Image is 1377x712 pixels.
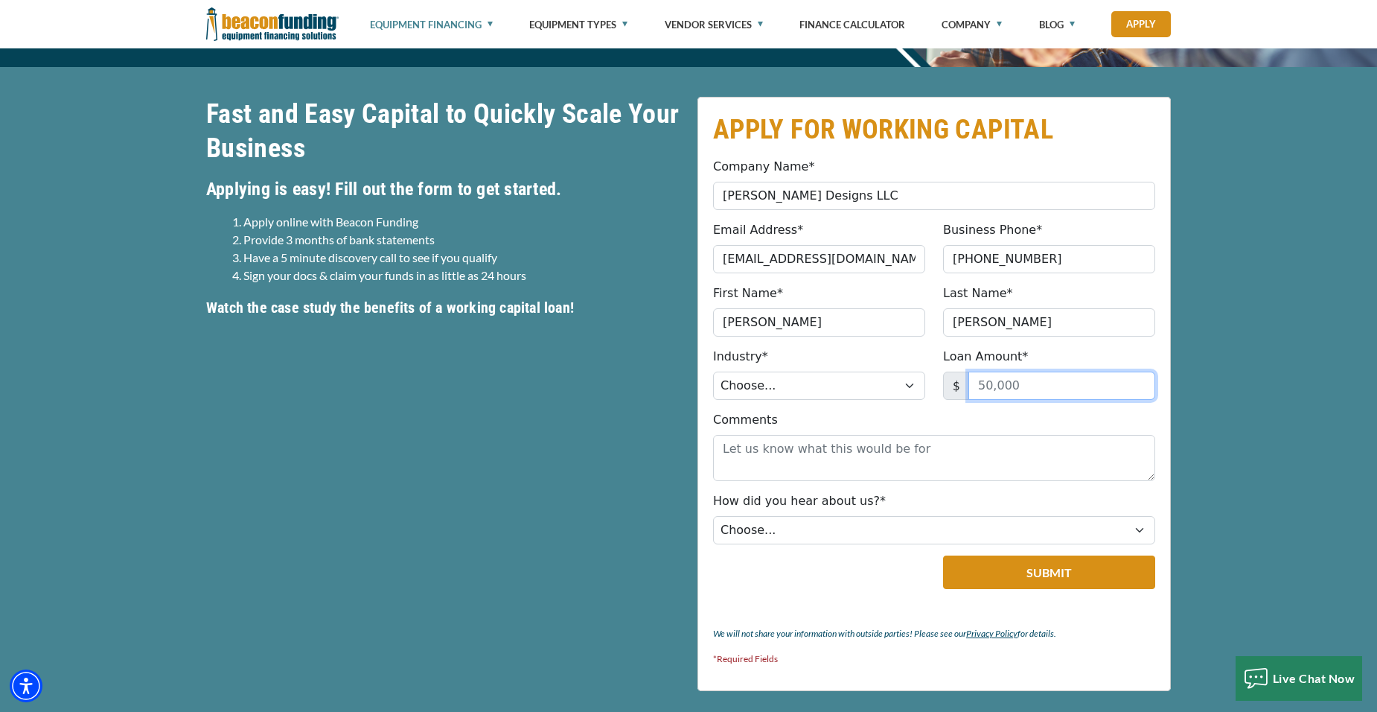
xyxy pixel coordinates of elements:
a: Privacy Policy [966,628,1017,639]
li: Provide 3 months of bank statements [243,231,680,249]
input: Doe [943,308,1155,337]
iframe: reCAPTCHA [713,556,894,602]
button: Live Chat Now [1236,656,1363,701]
input: John [713,308,925,337]
iframe: Fueling Success: How Working Capital Drives Business Expansion [206,330,680,597]
label: Last Name* [943,285,1013,302]
p: We will not share your information with outside parties! Please see our for details. [713,625,1155,643]
span: Live Chat Now [1273,671,1355,685]
label: Industry* [713,348,768,366]
input: 50,000 [968,372,1155,400]
li: Sign your docs & claim your funds in as little as 24 hours [243,267,680,285]
h2: APPLY FOR WORKING CAPITAL [713,112,1155,147]
label: Comments [713,411,778,429]
label: How did you hear about us?* [713,492,886,510]
div: Accessibility Menu [10,670,42,702]
label: Email Address* [713,221,803,239]
button: Submit [943,556,1155,589]
label: Company Name* [713,158,814,176]
input: Beacon Funding [713,182,1155,210]
h2: Fast and Easy Capital to Quickly Scale Your Business [206,97,680,165]
h4: Applying is easy! Fill out the form to get started. [206,177,680,202]
input: jdoe@gmail.com [713,245,925,273]
label: First Name* [713,285,783,302]
p: *Required Fields [713,650,1155,668]
h5: Watch the case study the benefits of a working capital loan! [206,296,680,319]
li: Have a 5 minute discovery call to see if you qualify [243,249,680,267]
label: Business Phone* [943,221,1042,239]
span: $ [943,372,969,400]
label: Loan Amount* [943,348,1028,366]
a: Apply [1111,11,1171,37]
li: Apply online with Beacon Funding [243,213,680,231]
input: (555) 555-5555 [943,245,1155,273]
